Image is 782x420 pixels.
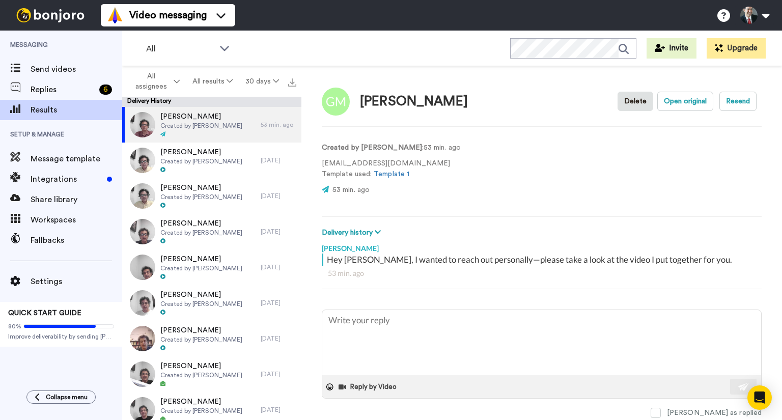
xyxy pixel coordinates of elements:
[31,275,122,288] span: Settings
[261,370,296,378] div: [DATE]
[99,85,112,95] div: 6
[322,143,461,153] p: : 53 min. ago
[160,122,242,130] span: Created by [PERSON_NAME]
[261,228,296,236] div: [DATE]
[122,107,301,143] a: [PERSON_NAME]Created by [PERSON_NAME]53 min. ago
[130,183,155,209] img: dfa52fe4-a53d-4833-9ba7-01af13386348-thumb.jpg
[657,92,713,111] button: Open original
[647,38,696,59] button: Invite
[719,92,757,111] button: Resend
[239,72,285,91] button: 30 days
[160,254,242,264] span: [PERSON_NAME]
[327,254,759,266] div: Hey [PERSON_NAME], I wanted to reach out personally—please take a look at the video I put togethe...
[31,214,122,226] span: Workspaces
[160,335,242,344] span: Created by [PERSON_NAME]
[261,406,296,414] div: [DATE]
[747,385,772,410] div: Open Intercom Messenger
[160,290,242,300] span: [PERSON_NAME]
[160,407,242,415] span: Created by [PERSON_NAME]
[261,121,296,129] div: 53 min. ago
[322,227,384,238] button: Delivery history
[160,361,242,371] span: [PERSON_NAME]
[122,356,301,392] a: [PERSON_NAME]Created by [PERSON_NAME][DATE]
[31,153,122,165] span: Message template
[160,111,242,122] span: [PERSON_NAME]
[122,285,301,321] a: [PERSON_NAME]Created by [PERSON_NAME][DATE]
[8,310,81,317] span: QUICK START GUIDE
[322,144,422,151] strong: Created by [PERSON_NAME]
[160,229,242,237] span: Created by [PERSON_NAME]
[667,408,762,418] div: [PERSON_NAME] as replied
[46,393,88,401] span: Collapse menu
[261,263,296,271] div: [DATE]
[322,88,350,116] img: Image of Gordon Maitland Warne
[186,72,239,91] button: All results
[261,299,296,307] div: [DATE]
[130,148,155,173] img: 806a0ea1-8d19-48c4-a1ee-7ed03ee64072-thumb.jpg
[338,379,400,395] button: Reply by Video
[160,147,242,157] span: [PERSON_NAME]
[618,92,653,111] button: Delete
[322,238,762,254] div: [PERSON_NAME]
[160,183,242,193] span: [PERSON_NAME]
[360,94,468,109] div: [PERSON_NAME]
[122,249,301,285] a: [PERSON_NAME]Created by [PERSON_NAME][DATE]
[130,219,155,244] img: 16c0afcd-2ea6-48a4-afc1-8c0afcceed8a-thumb.jpg
[261,156,296,164] div: [DATE]
[160,157,242,165] span: Created by [PERSON_NAME]
[332,186,370,193] span: 53 min. ago
[107,7,123,23] img: vm-color.svg
[8,332,114,341] span: Improve deliverability by sending [PERSON_NAME]’s from your own email
[130,361,155,387] img: 367be97c-d30f-4734-9e4c-b67648bd168a-thumb.jpg
[285,74,299,89] button: Export all results that match these filters now.
[26,390,96,404] button: Collapse menu
[707,38,766,59] button: Upgrade
[130,290,155,316] img: da193788-42fa-447f-a1e1-82cb520d2669-thumb.jpg
[31,234,122,246] span: Fallbacks
[322,158,461,180] p: [EMAIL_ADDRESS][DOMAIN_NAME] Template used:
[146,43,214,55] span: All
[160,300,242,308] span: Created by [PERSON_NAME]
[122,321,301,356] a: [PERSON_NAME]Created by [PERSON_NAME][DATE]
[31,83,95,96] span: Replies
[12,8,89,22] img: bj-logo-header-white.svg
[122,178,301,214] a: [PERSON_NAME]Created by [PERSON_NAME][DATE]
[160,264,242,272] span: Created by [PERSON_NAME]
[374,171,409,178] a: Template 1
[261,334,296,343] div: [DATE]
[160,218,242,229] span: [PERSON_NAME]
[124,67,186,96] button: All assignees
[122,143,301,178] a: [PERSON_NAME]Created by [PERSON_NAME][DATE]
[122,97,301,107] div: Delivery History
[31,173,103,185] span: Integrations
[31,193,122,206] span: Share library
[122,214,301,249] a: [PERSON_NAME]Created by [PERSON_NAME][DATE]
[31,104,122,116] span: Results
[130,112,155,137] img: ccf62221-dbec-4a44-8d98-a8fc7f61676a-thumb.jpg
[160,397,242,407] span: [PERSON_NAME]
[130,71,172,92] span: All assignees
[130,326,155,351] img: 4f92205d-8a58-491a-ab1c-334f50008954-thumb.jpg
[160,325,242,335] span: [PERSON_NAME]
[738,383,749,391] img: send-white.svg
[8,322,21,330] span: 80%
[288,78,296,87] img: export.svg
[160,193,242,201] span: Created by [PERSON_NAME]
[130,255,155,280] img: 1f76afe3-8f17-461b-9797-54b36b001cd1-thumb.jpg
[129,8,207,22] span: Video messaging
[160,371,242,379] span: Created by [PERSON_NAME]
[328,268,756,278] div: 53 min. ago
[31,63,122,75] span: Send videos
[261,192,296,200] div: [DATE]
